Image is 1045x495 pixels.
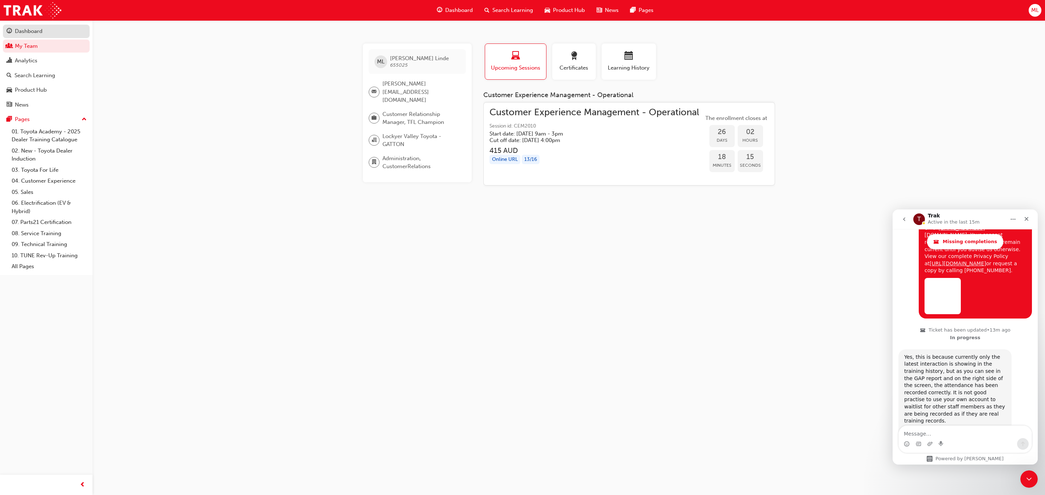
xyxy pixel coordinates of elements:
a: 04. Customer Experience [9,175,90,187]
span: news-icon [597,6,602,15]
span: Hours [738,136,763,145]
span: chart-icon [7,58,12,64]
span: briefcase-icon [372,113,377,123]
iframe: Intercom live chat [893,209,1038,465]
div: Pages [15,115,30,124]
span: guage-icon [7,28,12,35]
div: Analytics [15,57,37,65]
a: car-iconProduct Hub [539,3,591,18]
span: news-icon [7,102,12,108]
a: My Team [3,39,90,53]
span: calendar-icon [624,51,633,61]
div: News [15,101,29,109]
h5: Start date: [DATE] 9am - 3pm [489,130,688,137]
a: pages-iconPages [624,3,659,18]
span: 02 [738,128,763,136]
span: Dashboard [445,6,473,14]
span: 18 [709,153,735,161]
div: Customer Experience Management - Operational [483,91,775,99]
div: Trak says… [6,140,139,275]
span: search-icon [484,6,489,15]
a: 07. Parts21 Certification [9,217,90,228]
span: pages-icon [7,116,12,123]
span: department-icon [372,158,377,167]
span: ML [1031,6,1039,14]
span: organisation-icon [372,136,377,145]
div: Yes, this is because currently only the latest interaction is showing in the training history, bu... [12,144,113,244]
button: ML [1029,4,1041,17]
span: guage-icon [437,6,442,15]
button: DashboardMy TeamAnalyticsSearch LearningProduct HubNews [3,23,90,113]
a: news-iconNews [591,3,624,18]
span: Lockyer Valley Toyota - GATTON [382,132,460,149]
a: All Pages [9,261,90,272]
span: 15 [738,153,763,161]
button: Send a message… [124,229,136,240]
button: Upload attachment [34,232,40,237]
a: search-iconSearch Learning [479,3,539,18]
span: pages-icon [630,6,636,15]
a: Customer Experience Management - OperationalSession id: CEM2010Start date: [DATE] 9am - 3pm Cut o... [489,108,769,180]
textarea: Message… [6,216,139,229]
a: 05. Sales [9,187,90,198]
span: [PERSON_NAME][EMAIL_ADDRESS][DOMAIN_NAME] [382,80,460,104]
span: Days [709,136,735,145]
div: Dashboard [15,27,42,36]
a: Analytics [3,54,90,67]
span: search-icon [7,72,12,79]
button: Pages [3,113,90,126]
a: guage-iconDashboard [431,3,479,18]
button: Start recording [46,232,52,237]
span: prev-icon [80,481,85,490]
div: Search Learning [15,71,55,80]
iframe: Intercom live chat [1020,470,1038,488]
a: 02. New - Toyota Dealer Induction [9,145,90,165]
div: Yes, this is because currently only the latest interaction is showing in the training history, bu... [6,140,119,270]
span: car-icon [7,87,12,93]
div: Product Hub [15,86,47,94]
button: Learning History [602,43,656,80]
h3: 415 AUD [489,146,699,155]
span: laptop-icon [511,51,520,61]
a: 08. Service Training [9,228,90,239]
span: Product Hub [553,6,585,14]
span: Search Learning [492,6,533,14]
span: News [605,6,619,14]
a: News [3,98,90,112]
span: email-icon [372,87,377,97]
div: 13 / 16 [522,155,540,165]
a: Product Hub [3,83,90,97]
span: Pages [639,6,653,14]
img: Trak [4,2,61,18]
a: 03. Toyota For Life [9,165,90,176]
span: Learning History [607,64,651,72]
span: people-icon [7,43,12,50]
a: 01. Toyota Academy - 2025 Dealer Training Catalogue [9,126,90,145]
div: Online URL [489,155,520,165]
span: Upcoming Sessions [491,64,541,72]
span: Customer Experience Management - Operational [489,108,699,117]
span: award-icon [570,51,578,61]
span: Administration, CustomerRelations [382,154,460,171]
span: Seconds [738,161,763,170]
button: Upcoming Sessions [485,43,546,80]
span: Certificates [558,64,590,72]
button: Gif picker [23,232,29,237]
a: Dashboard [3,25,90,38]
span: 655025 [390,62,408,68]
span: car-icon [545,6,550,15]
span: [PERSON_NAME] Linde [390,55,449,62]
a: Search Learning [3,69,90,82]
